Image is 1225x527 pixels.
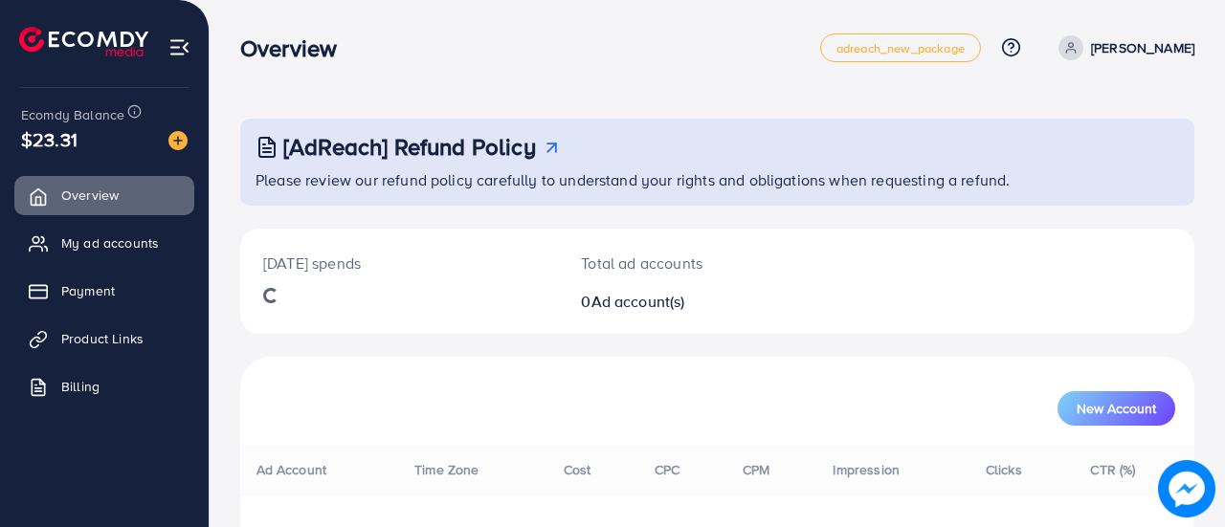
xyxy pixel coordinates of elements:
[14,272,194,310] a: Payment
[263,252,535,274] p: [DATE] spends
[19,27,148,56] img: logo
[591,291,685,312] span: Ad account(s)
[168,36,190,58] img: menu
[61,233,159,253] span: My ad accounts
[14,367,194,406] a: Billing
[256,168,1183,191] p: Please review our refund policy carefully to understand your rights and obligations when requesti...
[61,377,100,396] span: Billing
[1058,391,1175,426] button: New Account
[1158,460,1215,517] img: image
[283,133,536,161] h3: [AdReach] Refund Policy
[61,281,115,300] span: Payment
[1051,35,1194,60] a: [PERSON_NAME]
[1077,402,1156,415] span: New Account
[14,176,194,214] a: Overview
[836,42,965,55] span: adreach_new_package
[14,224,194,262] a: My ad accounts
[581,252,773,274] p: Total ad accounts
[61,186,119,205] span: Overview
[21,105,124,124] span: Ecomdy Balance
[14,319,194,358] a: Product Links
[820,33,981,62] a: adreach_new_package
[168,131,188,150] img: image
[1091,36,1194,59] p: [PERSON_NAME]
[61,329,144,348] span: Product Links
[240,34,352,62] h3: Overview
[21,125,78,153] span: $23.31
[581,293,773,311] h2: 0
